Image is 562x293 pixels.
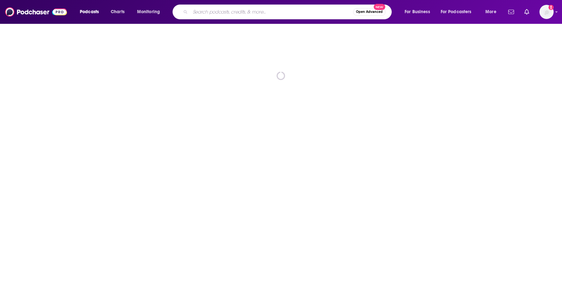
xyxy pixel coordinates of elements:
[353,8,386,16] button: Open AdvancedNew
[481,7,504,17] button: open menu
[485,7,496,16] span: More
[190,7,353,17] input: Search podcasts, credits, & more...
[374,4,385,10] span: New
[179,5,398,19] div: Search podcasts, credits, & more...
[548,5,554,10] svg: Add a profile image
[80,7,99,16] span: Podcasts
[133,7,168,17] button: open menu
[356,10,383,14] span: Open Advanced
[539,5,554,19] img: User Profile
[405,7,430,16] span: For Business
[539,5,554,19] button: Show profile menu
[107,7,128,17] a: Charts
[111,7,125,16] span: Charts
[539,5,554,19] span: Logged in as Ashley_Beenen
[400,7,438,17] button: open menu
[75,7,107,17] button: open menu
[137,7,160,16] span: Monitoring
[436,7,481,17] button: open menu
[506,6,517,17] a: Show notifications dropdown
[5,6,67,18] img: Podchaser - Follow, Share and Rate Podcasts
[441,7,472,16] span: For Podcasters
[522,6,532,17] a: Show notifications dropdown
